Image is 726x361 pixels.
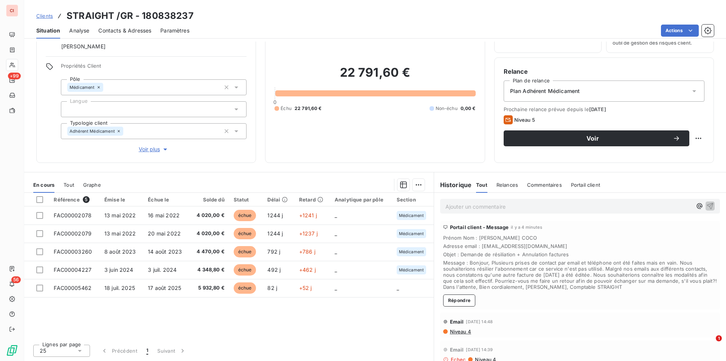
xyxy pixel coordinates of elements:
img: Logo LeanPay [6,344,18,356]
span: Adhérent Médicament [70,129,115,133]
span: Prochaine relance prévue depuis le [504,106,704,112]
span: 4 470,00 € [194,248,224,256]
span: +99 [8,73,21,79]
span: +462 j [299,266,316,273]
span: _ [335,212,337,218]
span: Niveau 4 [449,328,471,335]
span: Contacts & Adresses [98,27,151,34]
div: Statut [234,197,259,203]
span: FAC00004227 [54,266,92,273]
span: 5 [83,196,90,203]
span: _ [397,285,399,291]
span: échue [234,228,256,239]
span: Analyse [69,27,89,34]
div: Émise le [104,197,139,203]
span: Adresse email : [EMAIL_ADDRESS][DOMAIN_NAME] [443,243,717,249]
span: Propriétés Client [61,63,247,73]
div: Retard [299,197,326,203]
span: Relances [496,182,518,188]
h6: Historique [434,180,472,189]
span: FAC00005462 [54,285,92,291]
h6: Relance [504,67,704,76]
span: 8 août 2023 [104,248,136,255]
span: 18 juil. 2025 [104,285,135,291]
span: 1 [146,347,148,355]
span: Prénom Nom : [PERSON_NAME] COCO [443,235,717,241]
span: 20 mai 2022 [148,230,181,237]
span: 0 [273,99,276,105]
span: 3 juin 2024 [104,266,133,273]
div: Section [397,197,429,203]
input: Ajouter une valeur [67,106,73,113]
span: Message : Bonjour, Plusieurs prises de contact par email et téléphone ont été faites mais en vain... [443,260,717,290]
span: Graphe [83,182,101,188]
span: il y a 4 minutes [511,225,542,229]
span: Voir [513,135,673,141]
span: 492 j [267,266,281,273]
div: Délai [267,197,290,203]
button: Suivant [153,343,191,359]
span: Médicament [399,231,424,236]
span: Objet : Demande de résiliation + Annulation factures [443,251,717,257]
span: _ [335,266,337,273]
span: 792 j [267,248,280,255]
span: Échu [281,105,292,112]
div: Référence [54,196,95,203]
span: 3 juil. 2024 [148,266,177,273]
span: +1241 j [299,212,317,218]
span: 17 août 2025 [148,285,181,291]
span: 1244 j [267,212,283,218]
span: 14 août 2023 [148,248,182,255]
span: _ [335,285,337,291]
span: Email [450,347,464,353]
span: 1244 j [267,230,283,237]
span: Niveau 5 [514,117,535,123]
span: Plan Adhérent Médicament [510,87,580,95]
span: _ [335,248,337,255]
div: Échue le [148,197,185,203]
button: Précédent [96,343,142,359]
span: 4 020,00 € [194,212,224,219]
h2: 22 791,60 € [275,65,475,88]
span: [PERSON_NAME] [61,43,105,50]
span: 13 mai 2022 [104,230,136,237]
span: Paramètres [160,27,189,34]
span: Médicament [399,268,424,272]
span: FAC00002078 [54,212,92,218]
span: Médicament [399,249,424,254]
span: 82 j [267,285,277,291]
span: [DATE] 14:48 [466,319,493,324]
span: [DATE] 14:39 [466,347,493,352]
span: échue [234,282,256,294]
span: 25 [40,347,46,355]
span: Clients [36,13,53,19]
span: Commentaires [527,182,562,188]
button: Répondre [443,294,476,307]
span: _ [335,230,337,237]
span: Non-échu [436,105,458,112]
span: échue [234,264,256,276]
span: 22 791,60 € [295,105,322,112]
span: +786 j [299,248,315,255]
span: FAC00002079 [54,230,92,237]
span: Médicament [399,213,424,218]
span: 4 020,00 € [194,230,224,237]
span: FAC00003260 [54,248,92,255]
span: 4 348,80 € [194,266,224,274]
span: 56 [11,276,21,283]
span: Portail client [571,182,600,188]
span: Tout [476,182,487,188]
a: Clients [36,12,53,20]
span: 13 mai 2022 [104,212,136,218]
span: 1 [716,335,722,341]
span: Email [450,319,464,325]
span: [DATE] [589,106,606,112]
div: Solde dû [194,197,224,203]
input: Ajouter une valeur [123,128,129,135]
button: Voir [504,130,689,146]
span: 5 932,80 € [194,284,224,292]
span: Portail client - Message [450,224,509,230]
div: CI [6,5,18,17]
input: Ajouter une valeur [103,84,109,91]
button: Actions [661,25,699,37]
